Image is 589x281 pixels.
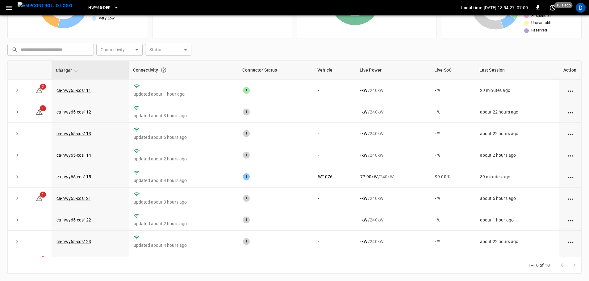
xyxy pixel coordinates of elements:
[566,195,574,201] div: action cell options
[554,2,573,8] span: 10 s ago
[56,153,91,158] a: ca-hwy65-ccs114
[566,217,574,223] div: action cell options
[56,196,91,201] a: ca-hwy65-ccs121
[475,166,559,188] td: 39 minutes ago
[475,231,559,252] td: about 22 hours ago
[430,61,475,80] th: Live SoC
[475,61,559,80] th: Last Session
[134,177,233,184] p: updated about 4 hours ago
[360,174,425,180] div: / 240 kW
[566,109,574,115] div: action cell options
[475,101,559,123] td: about 22 hours ago
[134,113,233,119] p: updated about 3 hours ago
[531,20,552,26] span: Unavailable
[40,256,46,262] span: 1
[243,87,250,94] div: 1
[18,2,72,10] img: ampcontrol.io logo
[360,152,367,158] p: - kW
[475,144,559,166] td: about 2 hours ago
[243,217,250,223] div: 1
[475,209,559,231] td: about 1 hour ago
[313,252,355,274] td: -
[360,238,367,245] p: - kW
[360,130,367,137] p: - kW
[134,156,233,162] p: updated about 2 hours ago
[548,3,558,13] button: set refresh interval
[360,87,367,93] p: - kW
[430,101,475,123] td: - %
[528,262,550,268] p: 1–10 of 10
[430,188,475,209] td: - %
[36,196,43,200] a: 1
[313,144,355,166] td: -
[475,80,559,101] td: 29 minutes ago
[430,209,475,231] td: - %
[360,195,367,201] p: - kW
[40,192,46,198] span: 1
[566,87,574,93] div: action cell options
[243,152,250,159] div: 1
[56,110,91,114] a: ca-hwy65-ccs112
[313,209,355,231] td: -
[134,199,233,205] p: updated about 3 hours ago
[566,174,574,180] div: action cell options
[360,217,367,223] p: - kW
[13,172,22,181] button: expand row
[360,109,367,115] p: - kW
[134,91,233,97] p: updated about 1 hour ago
[56,88,91,93] a: ca-hwy65-ccs111
[13,129,22,138] button: expand row
[475,123,559,144] td: about 22 hours ago
[243,195,250,202] div: 1
[86,2,121,14] button: HWY65-DER
[40,105,46,111] span: 1
[355,61,430,80] th: Live Power
[13,107,22,117] button: expand row
[566,152,574,158] div: action cell options
[430,166,475,188] td: 99.00 %
[475,188,559,209] td: about 6 hours ago
[461,5,482,11] p: Local time
[243,238,250,245] div: 1
[360,130,425,137] div: / 240 kW
[313,123,355,144] td: -
[133,64,234,76] div: Connectivity
[430,144,475,166] td: - %
[238,61,313,80] th: Connector Status
[566,238,574,245] div: action cell options
[243,109,250,115] div: 1
[88,4,111,11] span: HWY65-DER
[360,174,378,180] p: 77.90 kW
[430,80,475,101] td: - %
[56,131,91,136] a: ca-hwy65-ccs113
[134,134,233,140] p: updated about 5 hours ago
[134,242,233,248] p: updated about 4 hours ago
[475,252,559,274] td: about 5 hours ago
[158,64,169,76] button: Connection between the charger and our software.
[559,61,581,80] th: Action
[313,188,355,209] td: -
[243,130,250,137] div: 1
[360,152,425,158] div: / 240 kW
[56,239,91,244] a: ca-hwy65-ccs123
[360,238,425,245] div: / 240 kW
[430,231,475,252] td: - %
[56,174,91,179] a: ca-hwy65-ccs115
[313,61,355,80] th: Vehicle
[40,84,46,90] span: 2
[243,173,250,180] div: 1
[56,217,91,222] a: ca-hwy65-ccs122
[56,67,80,74] span: Charger
[430,123,475,144] td: - %
[566,130,574,137] div: action cell options
[13,237,22,246] button: expand row
[313,231,355,252] td: -
[531,27,547,34] span: Reserved
[430,252,475,274] td: - %
[318,174,332,179] a: WT-076
[360,109,425,115] div: / 240 kW
[13,215,22,225] button: expand row
[531,13,551,19] span: Suspended
[360,87,425,93] div: / 240 kW
[13,151,22,160] button: expand row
